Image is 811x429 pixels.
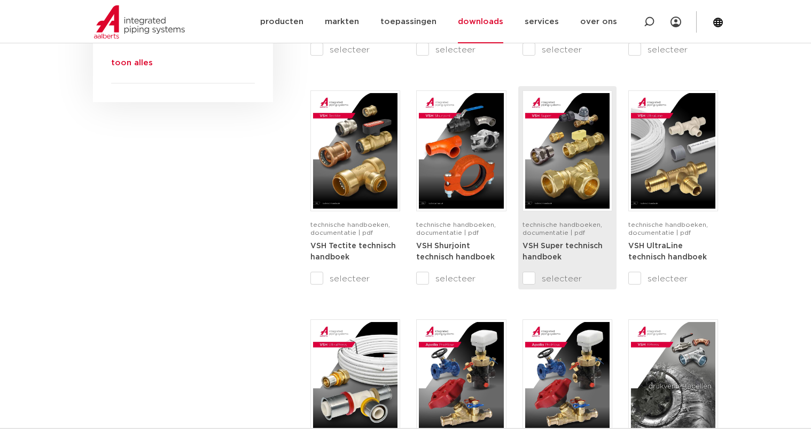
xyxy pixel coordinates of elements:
[523,272,612,285] label: selecteer
[628,242,707,262] a: VSH UltraLine technisch handboek
[416,43,506,56] label: selecteer
[631,93,715,209] img: VSH-UltraLine_A4TM_5010216_2022_1.0_NL-pdf.jpg
[628,272,718,285] label: selecteer
[313,93,397,209] img: VSH-Tectite_A4TM_5009376-2024-2.0_NL-pdf.jpg
[310,221,390,236] span: technische handboeken, documentatie | pdf
[628,221,708,236] span: technische handboeken, documentatie | pdf
[416,272,506,285] label: selecteer
[111,57,153,74] button: toon alles
[419,93,503,209] img: VSH-Shurjoint_A4TM_5008731_2024_3.0_EN-pdf.jpg
[310,272,400,285] label: selecteer
[416,221,496,236] span: technische handboeken, documentatie | pdf
[416,242,495,262] a: VSH Shurjoint technisch handboek
[523,221,602,236] span: technische handboeken, documentatie | pdf
[310,43,400,56] label: selecteer
[523,242,603,262] a: VSH Super technisch handboek
[525,93,610,209] img: VSH-Super_A4TM_5007411-2022-2.1_NL-1-pdf.jpg
[310,242,396,262] a: VSH Tectite technisch handboek
[523,43,612,56] label: selecteer
[628,43,718,56] label: selecteer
